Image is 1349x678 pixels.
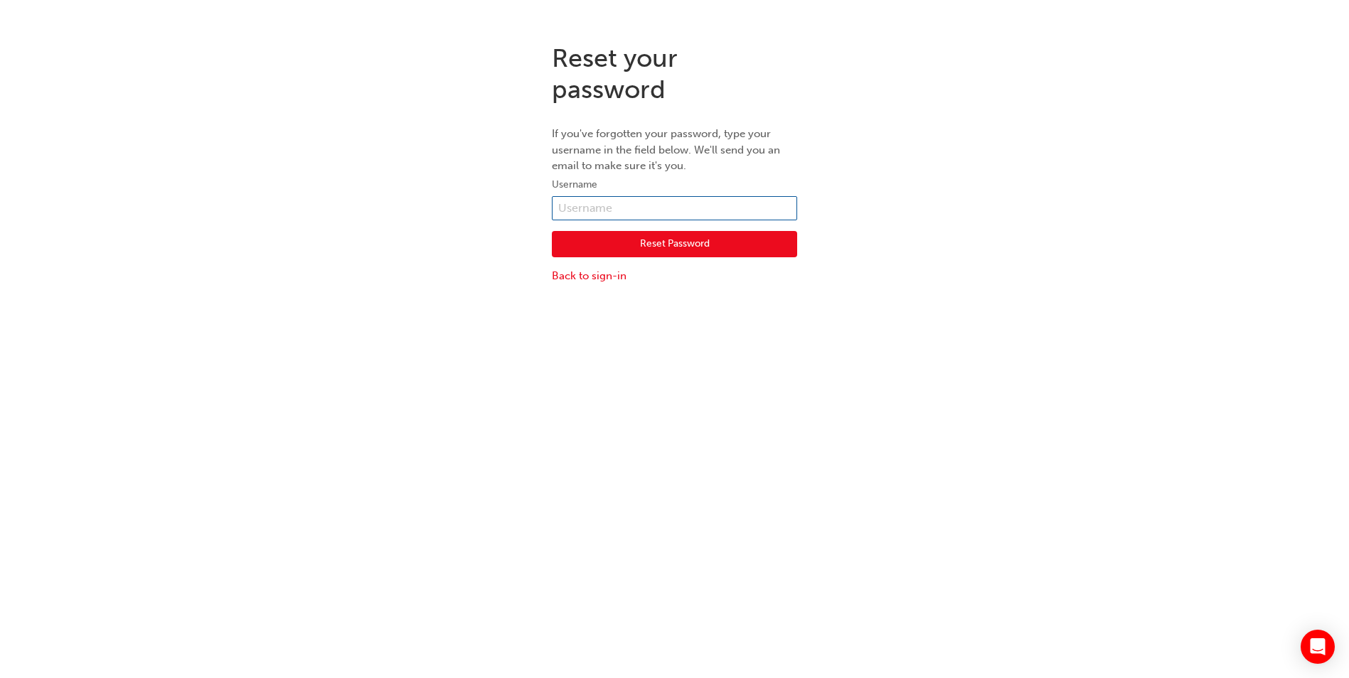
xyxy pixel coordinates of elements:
[552,176,797,193] label: Username
[552,231,797,258] button: Reset Password
[552,43,797,104] h1: Reset your password
[552,196,797,220] input: Username
[1301,630,1335,664] div: Open Intercom Messenger
[552,268,797,284] a: Back to sign-in
[552,126,797,174] p: If you've forgotten your password, type your username in the field below. We'll send you an email...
